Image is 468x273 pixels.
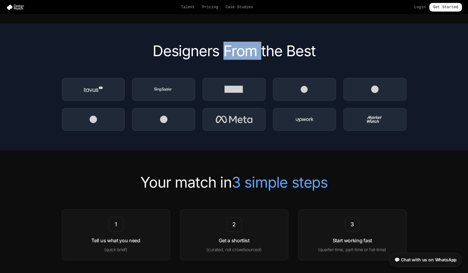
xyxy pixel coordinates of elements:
img: Company 3 [224,86,244,93]
p: ( quarter-time, part-time or full-time ) [306,247,399,253]
a: Talent [181,5,195,10]
h3: Tell us what you need [70,237,162,244]
p: ( curated, not crowdsourced ) [188,247,281,253]
img: Company 1 [83,86,104,93]
span: 3 simple steps [232,173,328,191]
p: ( quick brief ) [70,247,162,253]
div: 3 [345,217,360,232]
h3: Get a shortlist [188,237,281,244]
img: Company 8 [216,116,252,123]
img: Company 7 [160,116,167,123]
h3: Start working fast [306,237,399,244]
a: Get Started [429,3,462,12]
img: Design Match [6,4,27,10]
img: Company 4 [301,86,308,93]
a: Case Studies [226,5,253,10]
h2: Your match in [62,175,406,190]
img: Company 10 [367,116,383,123]
img: Company 6 [90,116,97,123]
a: 💬 Chat with us on WhatsApp [389,253,462,267]
div: 2 [227,217,242,232]
img: Company 5 [371,86,378,93]
a: Login [414,5,426,10]
h2: Designers From the Best [62,44,406,58]
a: Pricing [202,5,218,10]
div: 1 [109,217,123,232]
img: Company 9 [296,116,313,123]
img: Company 2 [153,86,174,93]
